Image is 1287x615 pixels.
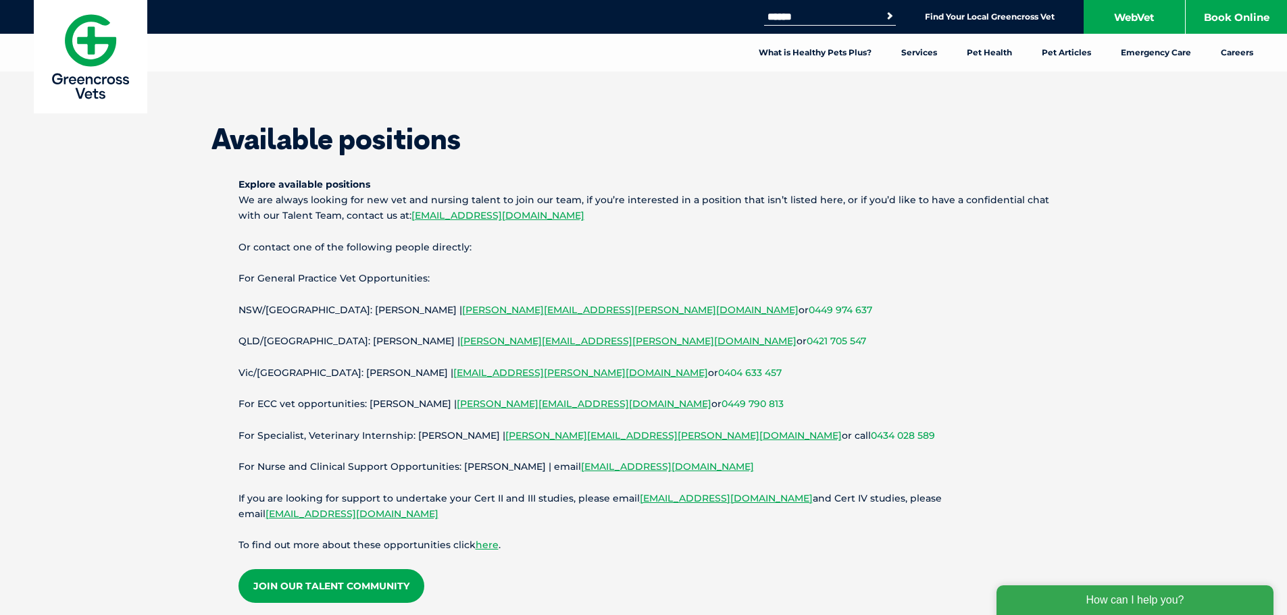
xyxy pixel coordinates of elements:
[238,428,1049,444] p: For Specialist, Veterinary Internship: [PERSON_NAME] | or call
[883,9,897,23] button: Search
[238,302,1049,318] p: NSW/[GEOGRAPHIC_DATA]: [PERSON_NAME] | or
[238,459,1049,475] p: For Nurse and Clinical Support Opportunities: [PERSON_NAME] | email
[457,398,711,410] a: [PERSON_NAME][EMAIL_ADDRESS][DOMAIN_NAME]
[238,365,1049,381] p: Vic/[GEOGRAPHIC_DATA]: [PERSON_NAME] | or
[640,492,813,504] a: [EMAIL_ADDRESS][DOMAIN_NAME]
[238,177,1049,224] p: We are always looking for new vet and nursing talent to join our team, if you’re interested in a ...
[718,367,782,379] a: 0404 633 457
[581,460,754,473] a: [EMAIL_ADDRESS][DOMAIN_NAME]
[462,304,799,316] a: [PERSON_NAME][EMAIL_ADDRESS][PERSON_NAME][DOMAIN_NAME]
[238,491,1049,522] p: If you are looking for support to undertake your Cert II and III studies, please email and Cert I...
[211,125,1076,153] h1: Available positions
[460,335,797,347] a: [PERSON_NAME][EMAIL_ADDRESS][PERSON_NAME][DOMAIN_NAME]
[952,34,1027,72] a: Pet Health
[809,304,872,316] a: 0449 974 637
[925,11,1055,22] a: Find Your Local Greencross Vet
[238,396,1049,412] p: For ECC vet opportunities: [PERSON_NAME] | or
[238,569,424,603] a: Join our Talent Community
[266,508,438,520] a: [EMAIL_ADDRESS][DOMAIN_NAME]
[238,240,1049,255] p: Or contact one of the following people directly:
[871,429,935,442] a: 0434 028 589
[8,8,285,38] div: How can I help you?
[1027,34,1106,72] a: Pet Articles
[722,398,784,410] a: 0449 790 813
[411,209,584,221] a: [EMAIL_ADDRESS][DOMAIN_NAME]
[476,539,499,551] a: here
[886,34,952,72] a: Services
[238,178,370,190] strong: Explore available positions
[807,335,866,347] a: 0421 705 547
[238,333,1049,349] p: QLD/[GEOGRAPHIC_DATA]: [PERSON_NAME] | or
[1106,34,1206,72] a: Emergency Care
[453,367,708,379] a: [EMAIL_ADDRESS][PERSON_NAME][DOMAIN_NAME]
[238,271,1049,286] p: For General Practice Vet Opportunities:
[1206,34,1268,72] a: Careers
[744,34,886,72] a: What is Healthy Pets Plus?
[505,429,842,442] a: [PERSON_NAME][EMAIL_ADDRESS][PERSON_NAME][DOMAIN_NAME]
[238,537,1049,553] p: To find out more about these opportunities click .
